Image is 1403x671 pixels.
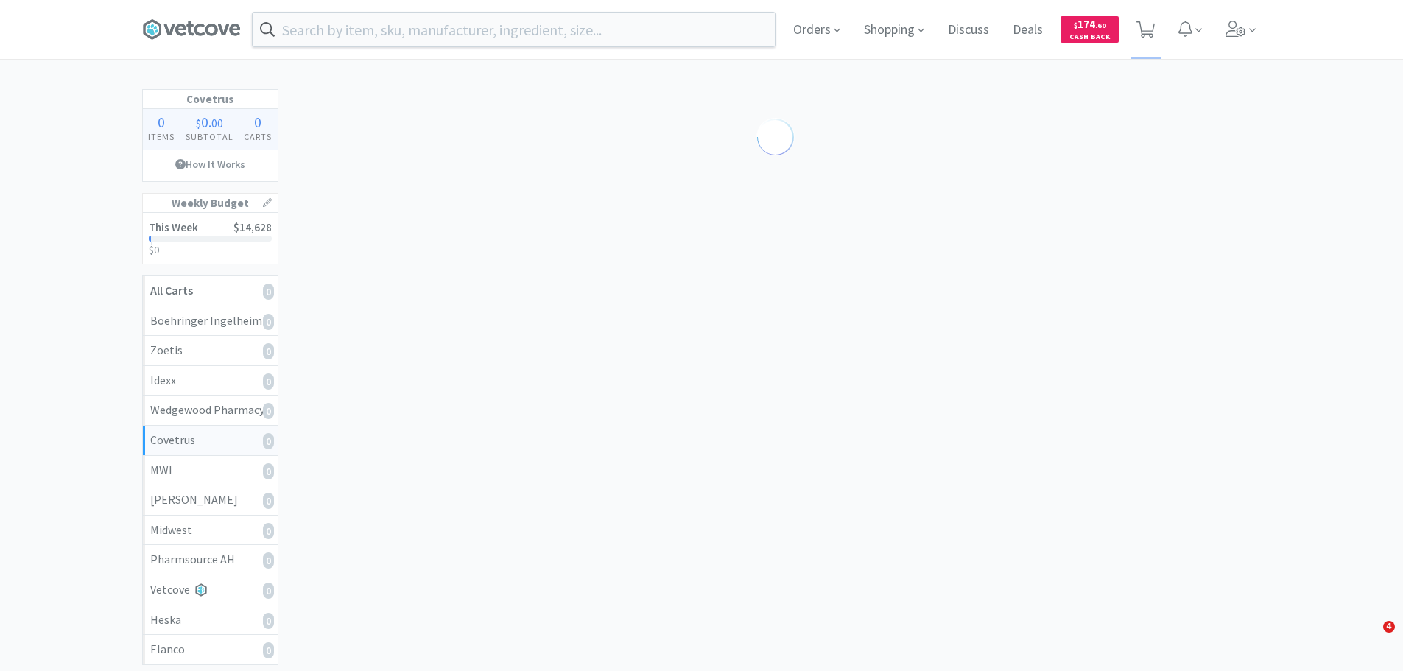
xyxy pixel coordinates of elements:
[150,431,270,450] div: Covetrus
[263,583,274,599] i: 0
[1353,621,1388,656] iframe: Intercom live chat
[1007,24,1049,37] a: Deals
[253,13,775,46] input: Search by item, sku, manufacturer, ingredient, size...
[1095,21,1106,30] span: . 60
[263,552,274,569] i: 0
[143,396,278,426] a: Wedgewood Pharmacy0
[263,613,274,629] i: 0
[1069,33,1110,43] span: Cash Back
[150,461,270,480] div: MWI
[239,130,278,144] h4: Carts
[143,306,278,337] a: Boehringer Ingelheim0
[143,276,278,306] a: All Carts0
[143,575,278,605] a: Vetcove0
[263,642,274,658] i: 0
[263,463,274,479] i: 0
[180,115,239,130] div: .
[263,314,274,330] i: 0
[150,550,270,569] div: Pharmsource AH
[233,220,272,234] span: $14,628
[143,150,278,178] a: How It Works
[143,485,278,516] a: [PERSON_NAME]0
[263,373,274,390] i: 0
[149,243,159,256] span: $0
[1074,17,1106,31] span: 174
[143,336,278,366] a: Zoetis0
[1383,621,1395,633] span: 4
[150,640,270,659] div: Elanco
[263,523,274,539] i: 0
[150,521,270,540] div: Midwest
[201,113,208,131] span: 0
[150,580,270,600] div: Vetcove
[143,516,278,546] a: Midwest0
[180,130,239,144] h4: Subtotal
[150,312,270,331] div: Boehringer Ingelheim
[263,403,274,419] i: 0
[143,130,180,144] h4: Items
[149,222,198,233] h2: This Week
[150,491,270,510] div: [PERSON_NAME]
[150,371,270,390] div: Idexx
[254,113,261,131] span: 0
[263,284,274,300] i: 0
[143,366,278,396] a: Idexx0
[150,401,270,420] div: Wedgewood Pharmacy
[150,611,270,630] div: Heska
[263,493,274,509] i: 0
[211,116,223,130] span: 00
[143,90,278,109] h1: Covetrus
[1061,10,1119,49] a: $174.60Cash Back
[143,213,278,264] a: This Week$14,628$0
[143,194,278,213] h1: Weekly Budget
[158,113,165,131] span: 0
[942,24,995,37] a: Discuss
[1074,21,1077,30] span: $
[150,283,193,298] strong: All Carts
[143,545,278,575] a: Pharmsource AH0
[143,605,278,636] a: Heska0
[263,343,274,359] i: 0
[143,426,278,456] a: Covetrus0
[150,341,270,360] div: Zoetis
[143,456,278,486] a: MWI0
[196,116,201,130] span: $
[263,433,274,449] i: 0
[143,635,278,664] a: Elanco0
